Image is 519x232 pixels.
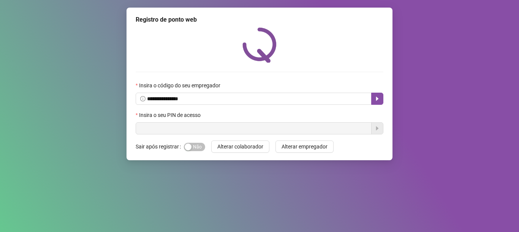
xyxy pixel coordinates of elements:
img: QRPoint [242,27,277,63]
span: Alterar empregador [282,142,328,151]
span: info-circle [140,96,146,101]
div: Registro de ponto web [136,15,383,24]
label: Insira o código do seu empregador [136,81,225,90]
button: Alterar colaborador [211,140,269,153]
button: Alterar empregador [275,140,334,153]
span: caret-right [374,96,380,102]
span: Alterar colaborador [217,142,263,151]
label: Sair após registrar [136,140,184,153]
label: Insira o seu PIN de acesso [136,111,206,119]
